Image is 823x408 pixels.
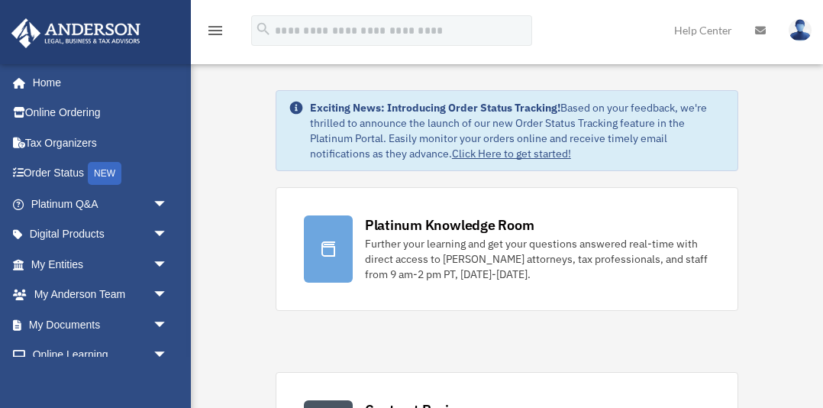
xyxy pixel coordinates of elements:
[310,100,725,161] div: Based on your feedback, we're thrilled to announce the launch of our new Order Status Tracking fe...
[11,128,191,158] a: Tax Organizers
[11,189,191,219] a: Platinum Q&Aarrow_drop_down
[153,309,183,341] span: arrow_drop_down
[153,280,183,311] span: arrow_drop_down
[11,158,191,189] a: Order StatusNEW
[11,249,191,280] a: My Entitiesarrow_drop_down
[255,21,272,37] i: search
[7,18,145,48] img: Anderson Advisors Platinum Portal
[11,98,191,128] a: Online Ordering
[365,215,534,235] div: Platinum Knowledge Room
[153,219,183,251] span: arrow_drop_down
[11,340,191,371] a: Online Learningarrow_drop_down
[153,189,183,220] span: arrow_drop_down
[206,27,224,40] a: menu
[11,309,191,340] a: My Documentsarrow_drop_down
[11,67,183,98] a: Home
[310,101,560,115] strong: Exciting News: Introducing Order Status Tracking!
[153,340,183,371] span: arrow_drop_down
[276,187,738,311] a: Platinum Knowledge Room Further your learning and get your questions answered real-time with dire...
[11,219,191,250] a: Digital Productsarrow_drop_down
[206,21,224,40] i: menu
[153,249,183,280] span: arrow_drop_down
[452,147,571,160] a: Click Here to get started!
[11,280,191,310] a: My Anderson Teamarrow_drop_down
[88,162,121,185] div: NEW
[789,19,812,41] img: User Pic
[365,236,710,282] div: Further your learning and get your questions answered real-time with direct access to [PERSON_NAM...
